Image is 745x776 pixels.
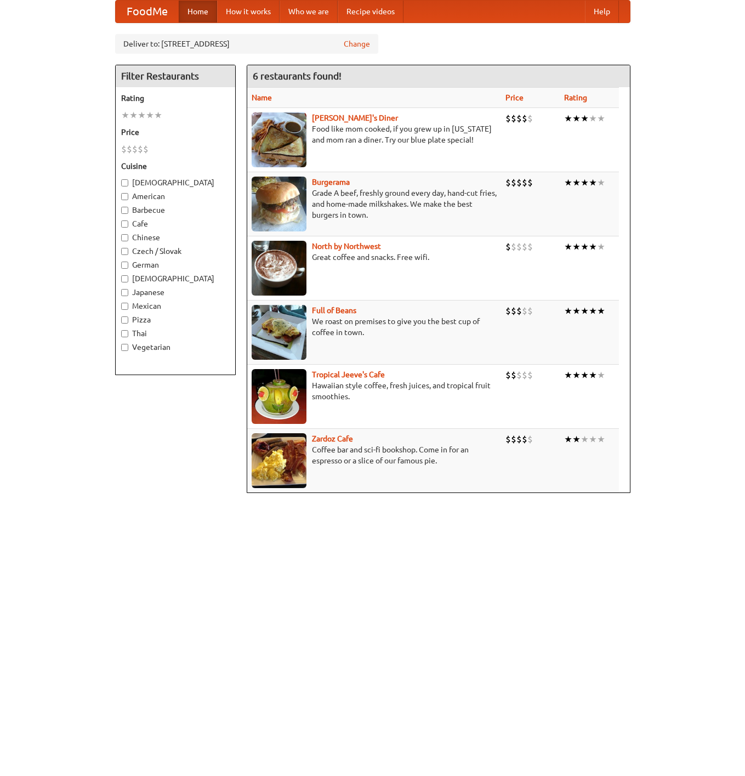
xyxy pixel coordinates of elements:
[138,143,143,155] li: $
[572,112,581,124] li: ★
[252,380,497,402] p: Hawaiian style coffee, fresh juices, and tropical fruit smoothies.
[154,109,162,121] li: ★
[252,93,272,102] a: Name
[121,205,230,216] label: Barbecue
[527,241,533,253] li: $
[132,143,138,155] li: $
[589,241,597,253] li: ★
[344,38,370,49] a: Change
[572,433,581,445] li: ★
[597,112,605,124] li: ★
[121,275,128,282] input: [DEMOGRAPHIC_DATA]
[252,444,497,466] p: Coffee bar and sci-fi bookshop. Come in for an espresso or a slice of our famous pie.
[121,273,230,284] label: [DEMOGRAPHIC_DATA]
[597,369,605,381] li: ★
[121,161,230,172] h5: Cuisine
[121,328,230,339] label: Thai
[121,248,128,255] input: Czech / Slovak
[527,177,533,189] li: $
[522,112,527,124] li: $
[312,434,353,443] a: Zardoz Cafe
[516,433,522,445] li: $
[121,259,230,270] label: German
[146,109,154,121] li: ★
[597,305,605,317] li: ★
[597,241,605,253] li: ★
[129,109,138,121] li: ★
[581,241,589,253] li: ★
[527,112,533,124] li: $
[522,433,527,445] li: $
[121,218,230,229] label: Cafe
[121,179,128,186] input: [DEMOGRAPHIC_DATA]
[115,34,378,54] div: Deliver to: [STREET_ADDRESS]
[217,1,280,22] a: How it works
[511,241,516,253] li: $
[312,178,350,186] a: Burgerama
[589,433,597,445] li: ★
[522,305,527,317] li: $
[121,287,230,298] label: Japanese
[564,177,572,189] li: ★
[252,177,306,231] img: burgerama.jpg
[597,177,605,189] li: ★
[121,220,128,228] input: Cafe
[252,305,306,360] img: beans.jpg
[589,305,597,317] li: ★
[572,305,581,317] li: ★
[143,143,149,155] li: $
[252,123,497,145] p: Food like mom cooked, if you grew up in [US_STATE] and mom ran a diner. Try our blue plate special!
[527,369,533,381] li: $
[252,188,497,220] p: Grade A beef, freshly ground every day, hand-cut fries, and home-made milkshakes. We make the bes...
[121,301,230,311] label: Mexican
[581,433,589,445] li: ★
[564,369,572,381] li: ★
[564,305,572,317] li: ★
[121,177,230,188] label: [DEMOGRAPHIC_DATA]
[280,1,338,22] a: Who we are
[511,112,516,124] li: $
[121,93,230,104] h5: Rating
[121,246,230,257] label: Czech / Slovak
[581,177,589,189] li: ★
[116,1,179,22] a: FoodMe
[527,433,533,445] li: $
[121,191,230,202] label: American
[127,143,132,155] li: $
[121,234,128,241] input: Chinese
[511,177,516,189] li: $
[505,177,511,189] li: $
[179,1,217,22] a: Home
[572,369,581,381] li: ★
[516,177,522,189] li: $
[505,433,511,445] li: $
[597,433,605,445] li: ★
[511,305,516,317] li: $
[312,306,356,315] a: Full of Beans
[522,177,527,189] li: $
[121,109,129,121] li: ★
[516,112,522,124] li: $
[121,344,128,351] input: Vegetarian
[564,433,572,445] li: ★
[253,71,342,81] ng-pluralize: 6 restaurants found!
[121,303,128,310] input: Mexican
[252,241,306,296] img: north.jpg
[312,370,385,379] a: Tropical Jeeve's Cafe
[252,112,306,167] img: sallys.jpg
[312,242,381,251] a: North by Northwest
[505,93,524,102] a: Price
[121,314,230,325] label: Pizza
[338,1,403,22] a: Recipe videos
[312,114,398,122] b: [PERSON_NAME]'s Diner
[589,177,597,189] li: ★
[581,112,589,124] li: ★
[527,305,533,317] li: $
[516,369,522,381] li: $
[121,232,230,243] label: Chinese
[511,369,516,381] li: $
[252,252,497,263] p: Great coffee and snacks. Free wifi.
